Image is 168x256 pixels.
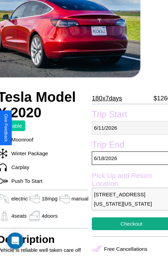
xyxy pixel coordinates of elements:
[28,211,42,221] img: gas
[42,211,58,220] p: 4 doors
[71,194,88,203] p: manual
[11,194,28,203] p: electric
[11,211,27,220] p: 4 seats
[8,176,43,186] p: Push To Start
[104,244,147,254] p: Free Cancellations
[58,194,71,204] img: gas
[8,149,48,158] p: Winter Package
[92,93,122,104] p: 180 x 7 days
[8,135,33,144] p: Moonroof
[42,194,58,203] p: 18 mpg
[3,114,8,142] div: Give Feedback
[7,233,24,249] div: Open Intercom Messenger
[8,163,29,172] p: Carplay
[28,194,42,204] img: gas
